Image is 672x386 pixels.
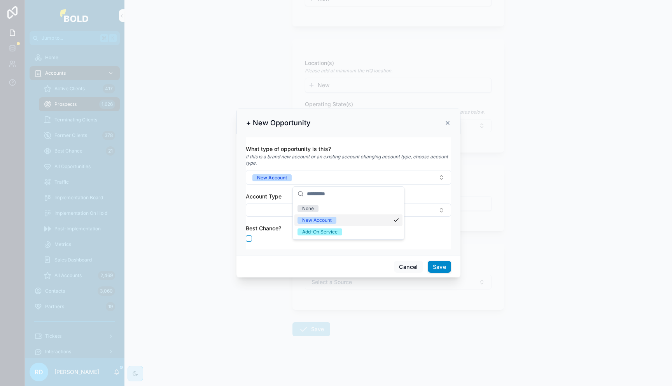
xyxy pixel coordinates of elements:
[246,193,282,200] span: Account Type
[302,217,332,224] div: New Account
[246,154,451,166] em: If this is a brand new account or an existing account changing account type, choose account type.
[428,261,451,273] button: Save
[293,201,404,239] div: Suggestions
[246,146,331,152] span: What type of opportunity is this?
[246,204,451,217] button: Select Button
[246,170,451,185] button: Select Button
[302,205,314,212] div: None
[394,261,423,273] button: Cancel
[302,228,338,235] div: Add-On Service
[257,174,287,181] div: New Account
[246,225,281,232] span: Best Chance?
[246,118,310,128] h3: + New Opportunity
